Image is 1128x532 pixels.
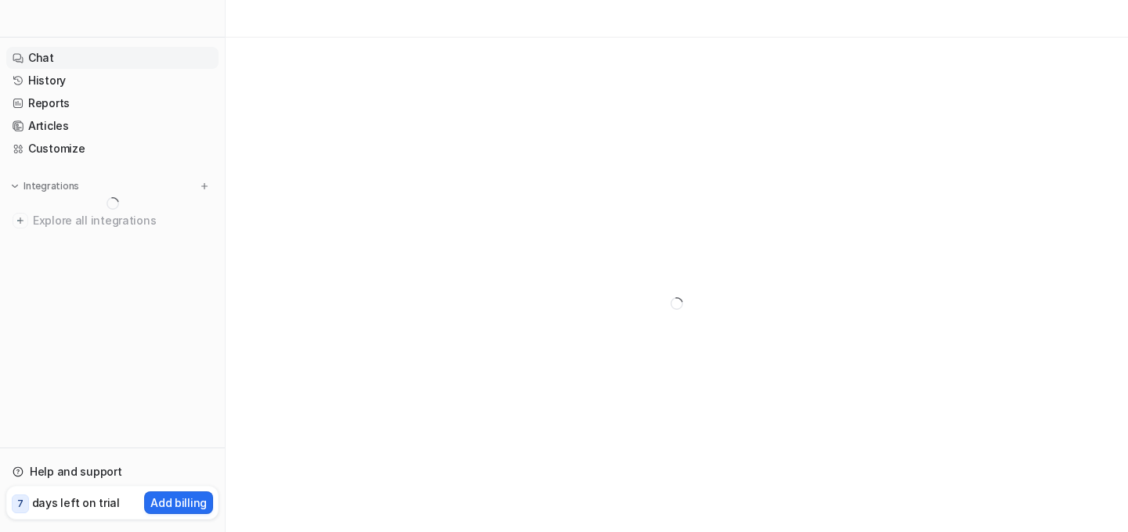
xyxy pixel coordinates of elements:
[17,497,23,511] p: 7
[13,213,28,228] img: explore all integrations
[6,70,219,92] a: History
[150,494,207,511] p: Add billing
[144,491,213,514] button: Add billing
[9,181,20,192] img: expand menu
[6,115,219,137] a: Articles
[6,210,219,232] a: Explore all integrations
[6,92,219,114] a: Reports
[6,138,219,160] a: Customize
[32,494,120,511] p: days left on trial
[6,461,219,483] a: Help and support
[6,47,219,69] a: Chat
[6,178,84,194] button: Integrations
[199,181,210,192] img: menu_add.svg
[23,180,79,192] p: Integrations
[33,208,212,233] span: Explore all integrations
